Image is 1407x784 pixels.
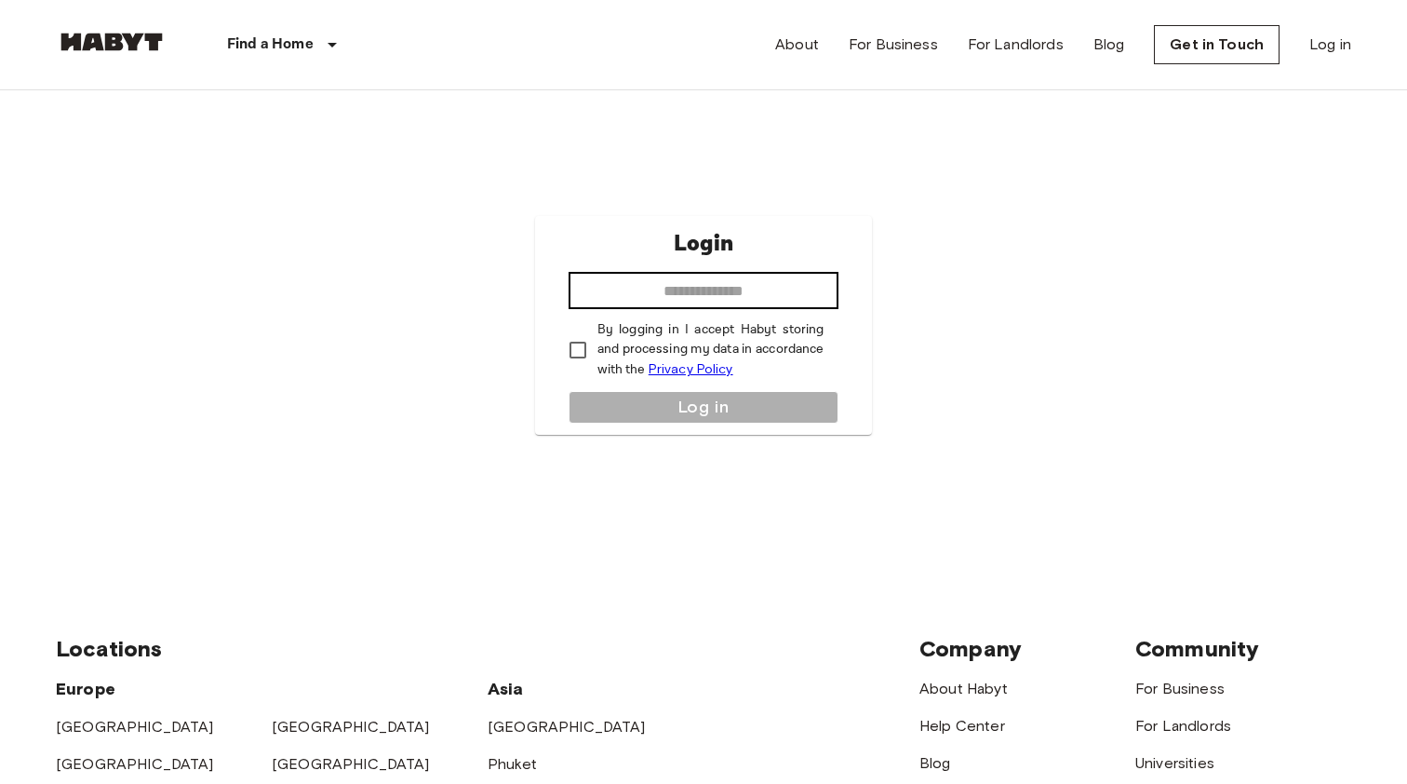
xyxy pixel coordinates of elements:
span: Locations [56,635,162,662]
a: [GEOGRAPHIC_DATA] [56,755,214,773]
a: Universities [1135,754,1214,772]
img: Habyt [56,33,167,51]
a: About [775,34,819,56]
a: Blog [1093,34,1125,56]
p: Find a Home [227,34,314,56]
a: Help Center [919,717,1005,735]
a: Blog [919,754,951,772]
a: [GEOGRAPHIC_DATA] [272,755,430,773]
a: Log in [1309,34,1351,56]
a: For Landlords [1135,717,1231,735]
a: [GEOGRAPHIC_DATA] [56,718,214,736]
a: For Business [849,34,938,56]
p: By logging in I accept Habyt storing and processing my data in accordance with the [597,320,824,380]
a: [GEOGRAPHIC_DATA] [272,718,430,736]
span: Asia [488,679,524,699]
a: Get in Touch [1154,25,1280,64]
p: Login [674,227,733,261]
a: About Habyt [919,680,1008,697]
a: For Landlords [968,34,1064,56]
a: Phuket [488,755,537,773]
a: Privacy Policy [649,361,733,377]
span: Europe [56,679,115,699]
a: For Business [1135,680,1225,697]
span: Community [1135,635,1259,662]
span: Company [919,635,1022,662]
a: [GEOGRAPHIC_DATA] [488,718,646,736]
